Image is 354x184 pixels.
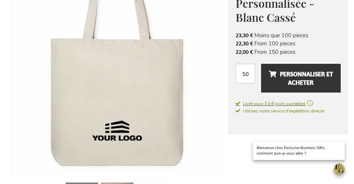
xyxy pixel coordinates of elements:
[236,64,255,83] input: Qté
[236,49,253,56] span: 22,00 €
[236,100,341,107] a: Livré sous 3 à 6 jours ouvrables
[236,40,253,47] span: 22,30 €
[261,64,341,93] button: Personnaliser et acheter
[269,68,333,88] span: Personnaliser et acheter
[236,48,341,56] li: From 150 pieces
[236,39,341,48] li: From 100 pieces
[236,108,324,114] span: Utilisez notre service d'expédition directe
[236,32,253,39] span: 23,30 €
[236,31,341,39] li: Moins que 100 pieces
[236,107,324,114] a: Utilisez notre service d'expédition directe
